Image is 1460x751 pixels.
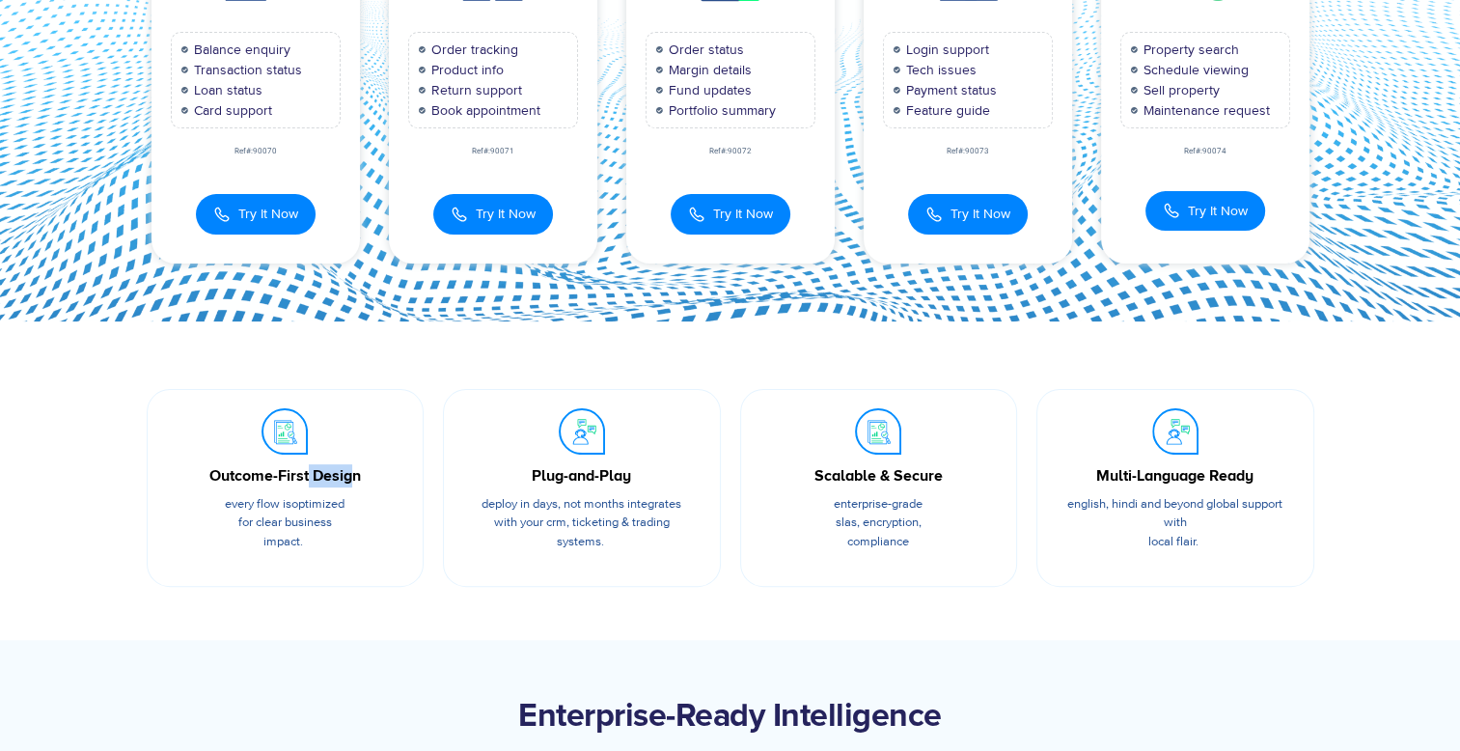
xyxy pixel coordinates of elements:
img: Call Icon [213,204,231,225]
span: Property search [1139,40,1239,60]
img: Call Icon [688,204,705,225]
button: Try It Now [1145,191,1265,231]
div: Ref#:90073 [864,148,1072,155]
span: Try It Now [1188,201,1248,221]
img: Call Icon [451,204,468,225]
span: Transaction status [189,60,302,80]
span: Login support [901,40,989,60]
span: Loan status [189,80,262,100]
img: Call Icon [1163,202,1180,219]
span: Maintenance request [1139,100,1270,121]
span: Try It Now [476,204,536,224]
span: English, Hindi and beyond global support with local flair. [1067,496,1282,549]
span: Product info [427,60,504,80]
span: for clear business impact. [238,515,332,549]
span: Order status [664,40,744,60]
span: Card support [189,100,272,121]
div: Ref#:90074 [1101,148,1309,155]
div: Scalable & Secure [770,464,988,487]
span: Payment status [901,80,997,100]
div: Ref#:90070 [152,148,360,155]
span: Balance enquiry [189,40,290,60]
span: Portfolio summary [664,100,776,121]
div: Outcome-First Design [177,464,395,487]
span: Schedule viewing [1139,60,1249,80]
span: Order tracking [427,40,518,60]
h2: Enterprise-Ready Intelligence [137,698,1324,737]
img: Call Icon [925,204,943,225]
span: Try It Now [238,204,298,224]
div: Ref#:90072 [626,148,835,155]
span: Enterprise-grade [834,496,923,512]
button: Try It Now [196,194,316,235]
span: Sell property [1139,80,1220,100]
button: Try It Now [433,194,553,235]
span: Try It Now [950,204,1010,224]
div: Multi-Language Ready [1066,464,1284,487]
span: Book appointment [427,100,540,121]
span: Margin details [664,60,752,80]
span: Try It Now [713,204,773,224]
span: Every flow is [225,496,291,512]
button: Try It Now [908,194,1028,235]
span: Tech issues [901,60,977,80]
span: Deploy in days, not months integrates with your CRM, ticketing & trading systems. [482,496,681,549]
div: Ref#:90071 [389,148,597,155]
button: Try It Now [671,194,790,235]
span: Return support [427,80,522,100]
span: SLAs, encryption, compliance [836,515,922,549]
span: optimized [291,496,344,512]
span: Feature guide [901,100,990,121]
span: Fund updates [664,80,752,100]
div: Plug-and-Play [473,464,691,487]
